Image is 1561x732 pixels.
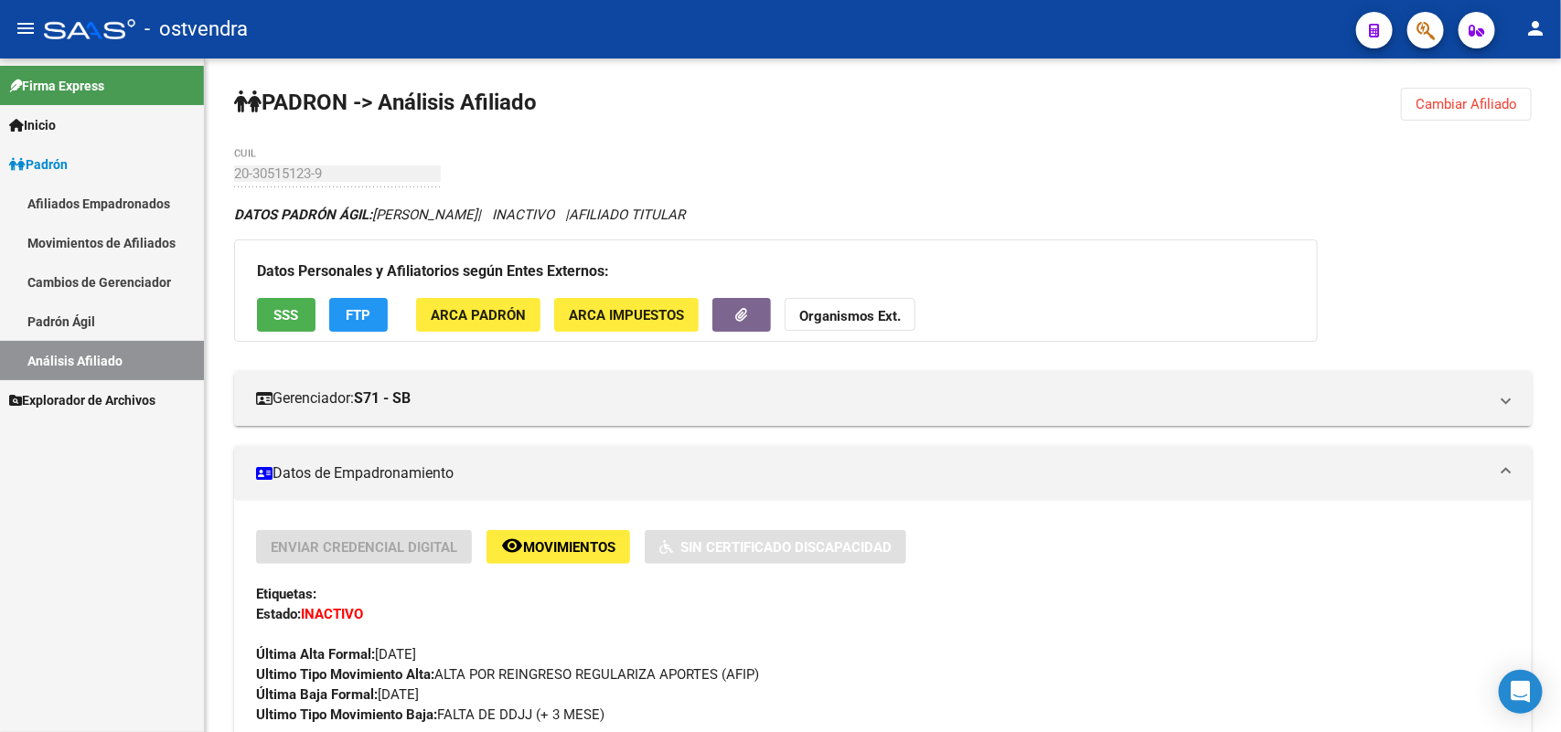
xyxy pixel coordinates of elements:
strong: DATOS PADRÓN ÁGIL: [234,207,372,223]
span: Inicio [9,115,56,135]
span: Sin Certificado Discapacidad [680,539,892,556]
span: FALTA DE DDJJ (+ 3 MESE) [256,706,604,723]
span: Cambiar Afiliado [1416,96,1517,112]
button: Organismos Ext. [785,298,915,332]
strong: Etiquetas: [256,586,316,602]
span: [DATE] [256,646,416,663]
mat-panel-title: Datos de Empadronamiento [256,463,1488,483]
span: ALTA POR REINGRESO REGULARIZA APORTES (AFIP) [256,666,759,683]
span: SSS [274,307,299,324]
div: Open Intercom Messenger [1499,670,1543,714]
mat-icon: remove_red_eye [501,535,523,557]
span: Movimientos [523,539,615,556]
mat-expansion-panel-header: Datos de Empadronamiento [234,446,1532,501]
span: Enviar Credencial Digital [271,539,457,556]
span: - ostvendra [144,9,248,49]
strong: S71 - SB [354,388,411,408]
strong: Última Alta Formal: [256,646,375,663]
button: ARCA Impuestos [554,298,699,332]
strong: INACTIVO [301,606,363,622]
span: FTP [347,307,371,324]
span: Padrón [9,154,68,175]
mat-expansion-panel-header: Gerenciador:S71 - SB [234,371,1532,426]
button: ARCA Padrón [416,298,540,332]
strong: PADRON -> Análisis Afiliado [234,90,537,115]
h3: Datos Personales y Afiliatorios según Entes Externos: [257,259,1295,284]
span: ARCA Impuestos [569,307,684,324]
button: Movimientos [486,530,630,564]
span: [DATE] [256,686,419,703]
span: [PERSON_NAME] [234,207,477,223]
button: Enviar Credencial Digital [256,530,472,564]
button: FTP [329,298,388,332]
strong: Ultimo Tipo Movimiento Alta: [256,666,434,683]
span: Firma Express [9,76,104,96]
mat-icon: person [1524,17,1546,39]
span: ARCA Padrón [431,307,526,324]
strong: Última Baja Formal: [256,686,378,703]
button: Cambiar Afiliado [1401,88,1532,121]
span: Explorador de Archivos [9,390,155,410]
i: | INACTIVO | [234,207,685,223]
span: AFILIADO TITULAR [569,207,685,223]
button: SSS [257,298,315,332]
strong: Estado: [256,606,301,622]
strong: Organismos Ext. [799,308,901,324]
mat-panel-title: Gerenciador: [256,388,1488,408]
mat-icon: menu [15,17,37,39]
button: Sin Certificado Discapacidad [645,530,906,564]
strong: Ultimo Tipo Movimiento Baja: [256,706,437,723]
